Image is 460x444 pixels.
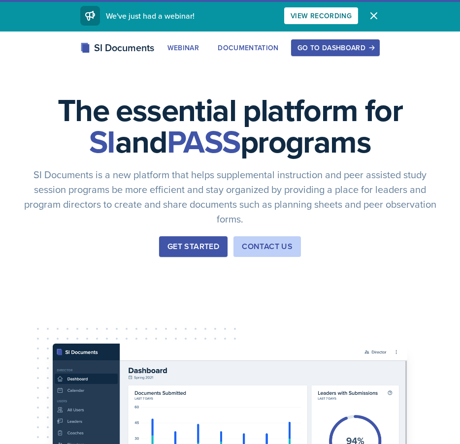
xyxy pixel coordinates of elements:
[167,241,219,253] div: Get Started
[218,44,279,52] div: Documentation
[233,236,301,257] button: Contact Us
[106,10,195,21] span: We've just had a webinar!
[159,236,228,257] button: Get Started
[297,44,373,52] div: Go to Dashboard
[161,39,205,56] button: Webinar
[167,44,199,52] div: Webinar
[291,12,352,20] div: View Recording
[291,39,380,56] button: Go to Dashboard
[80,40,154,55] div: SI Documents
[284,7,358,24] button: View Recording
[211,39,285,56] button: Documentation
[242,241,293,253] div: Contact Us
